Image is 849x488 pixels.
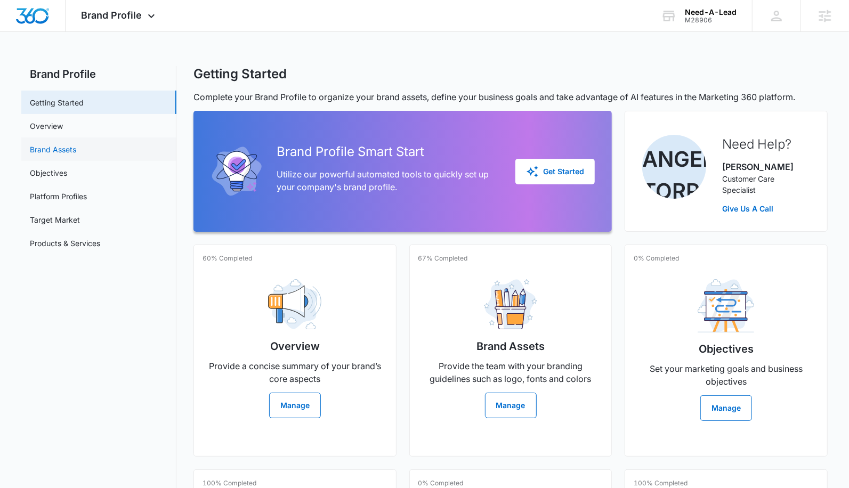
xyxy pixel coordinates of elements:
div: Get Started [526,165,584,178]
h2: Objectives [699,341,754,357]
p: 0% Completed [418,478,464,488]
p: Customer Care Specialist [722,173,810,196]
a: Objectives [30,167,67,178]
button: Manage [700,395,752,421]
h2: Need Help? [722,135,810,154]
p: Complete your Brand Profile to organize your brand assets, define your business goals and take ad... [193,91,828,103]
button: Manage [485,393,537,418]
p: Utilize our powerful automated tools to quickly set up your company's brand profile. [277,168,499,193]
h1: Getting Started [193,66,287,82]
a: 60% CompletedOverviewProvide a concise summary of your brand’s core aspectsManage [193,245,397,457]
h2: Brand Assets [476,338,545,354]
div: account name [685,8,737,17]
p: 67% Completed [418,254,468,263]
h2: Overview [270,338,320,354]
h2: Brand Profile Smart Start [277,142,499,161]
a: 67% CompletedBrand AssetsProvide the team with your branding guidelines such as logo, fonts and c... [409,245,612,457]
p: 100% Completed [634,478,688,488]
a: Brand Assets [30,144,76,155]
p: Set your marketing goals and business objectives [634,362,819,388]
span: Brand Profile [82,10,142,21]
a: Getting Started [30,97,84,108]
div: account id [685,17,737,24]
p: [PERSON_NAME] [722,160,810,173]
p: 60% Completed [203,254,252,263]
a: 0% CompletedObjectivesSet your marketing goals and business objectivesManage [625,245,828,457]
p: Provide a concise summary of your brand’s core aspects [203,360,387,385]
a: Give Us A Call [722,203,810,214]
h2: Brand Profile [21,66,176,82]
a: Target Market [30,214,80,225]
button: Manage [269,393,321,418]
p: Provide the team with your branding guidelines such as logo, fonts and colors [418,360,603,385]
p: 100% Completed [203,478,256,488]
p: 0% Completed [634,254,679,263]
a: Overview [30,120,63,132]
img: Angelis Torres [642,135,706,199]
button: Get Started [515,159,595,184]
a: Platform Profiles [30,191,87,202]
a: Products & Services [30,238,100,249]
